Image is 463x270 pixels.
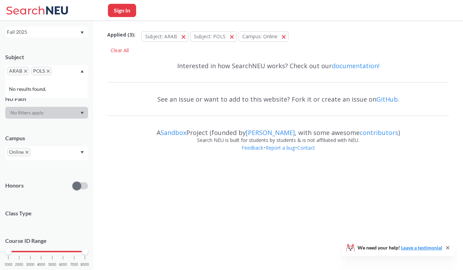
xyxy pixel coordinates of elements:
[48,263,56,267] span: 5000
[107,122,449,136] div: A Project (founded by , with some awesome )
[80,31,84,34] svg: Dropdown arrow
[26,263,34,267] span: 3000
[360,128,398,137] a: contributors
[107,144,449,162] div: • •
[47,70,50,73] svg: X to remove pill
[241,144,264,151] a: Feedback
[5,209,88,217] span: Class Type
[5,237,88,245] p: Course ID Range
[141,31,188,42] button: Subject: ARAB
[5,134,88,142] div: Campus
[80,151,84,154] svg: Dropdown arrow
[194,33,226,40] span: Subject: POLS
[5,65,88,79] div: ARABX to remove pillPOLSX to remove pillDropdown arrowNo results found.
[107,89,449,109] div: See an issue or want to add to this website? Fork it or create an issue on .
[9,85,48,93] span: No results found.
[25,151,29,154] svg: X to remove pill
[107,136,449,144] div: Search NEU is built for students by students & is not affiliated with NEU.
[59,263,67,267] span: 6000
[4,263,13,267] span: 1000
[265,144,295,151] a: Report a bug
[107,56,449,76] div: Interested in how SearchNEU works? Check out our
[70,263,78,267] span: 7000
[5,53,88,61] div: Subject
[358,245,442,250] span: We need your help!
[81,263,89,267] span: 8000
[145,33,177,40] span: Subject: ARAB
[7,28,80,36] div: Fall 2025
[24,70,27,73] svg: X to remove pill
[107,31,135,39] span: Applied ( 3 ):
[297,144,315,151] a: Contact
[7,67,29,75] span: ARABX to remove pill
[80,70,84,73] svg: Dropdown arrow
[5,146,88,160] div: OnlineX to remove pillDropdown arrow
[108,4,136,17] button: Sign In
[5,182,24,190] p: Honors
[242,33,277,40] span: Campus: Online
[160,128,186,137] a: Sandbox
[376,95,398,103] a: GitHub
[80,112,84,114] svg: Dropdown arrow
[190,31,237,42] button: Subject: POLS
[246,128,295,137] a: [PERSON_NAME]
[332,62,379,70] a: documentation!
[5,26,88,38] div: Fall 2025Dropdown arrow
[15,263,23,267] span: 2000
[238,31,289,42] button: Campus: Online
[5,107,88,119] div: Dropdown arrow
[107,45,132,56] div: Clear All
[37,263,45,267] span: 4000
[5,95,88,103] div: NU Path
[7,148,31,156] span: OnlineX to remove pill
[401,245,442,251] a: Leave a testimonial
[31,67,52,75] span: POLSX to remove pill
